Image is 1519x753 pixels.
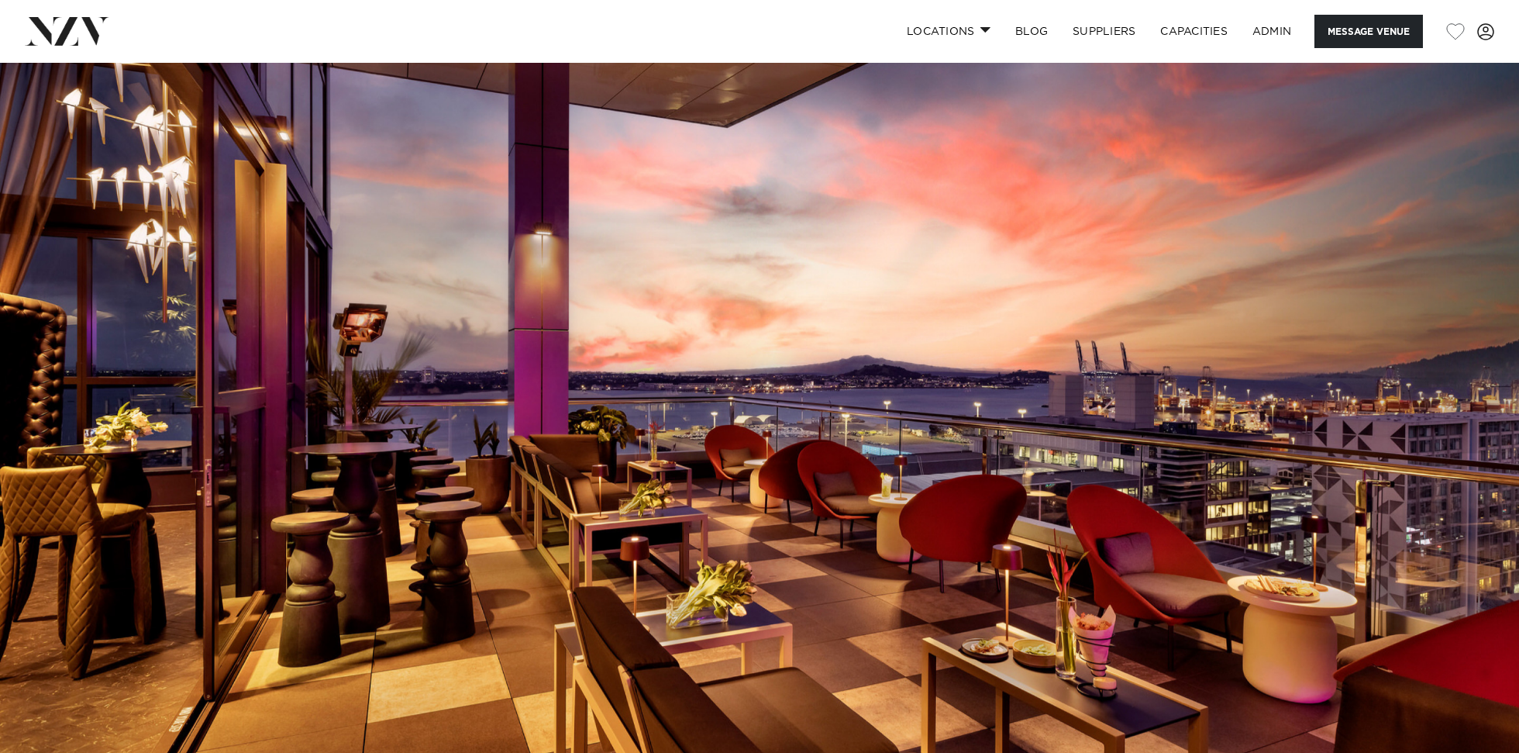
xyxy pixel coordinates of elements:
a: Locations [894,15,1003,48]
a: SUPPLIERS [1060,15,1148,48]
a: ADMIN [1240,15,1304,48]
img: nzv-logo.png [25,17,109,45]
button: Message Venue [1314,15,1423,48]
a: Capacities [1148,15,1240,48]
a: BLOG [1003,15,1060,48]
